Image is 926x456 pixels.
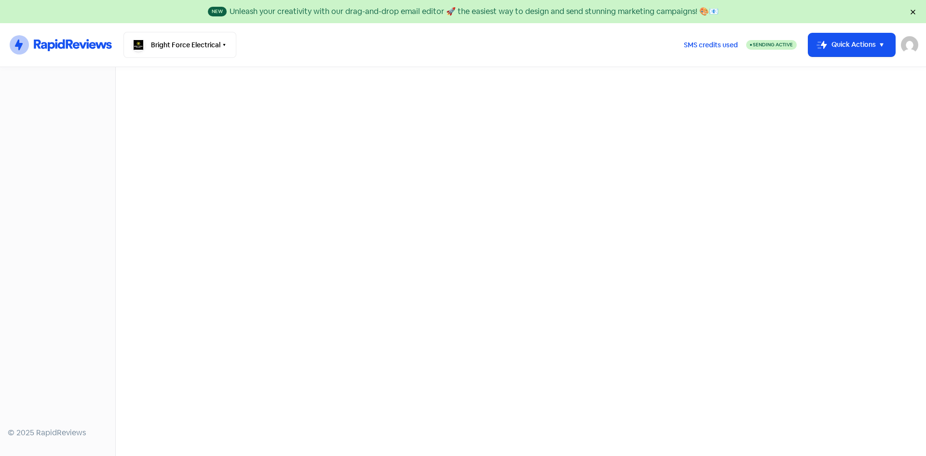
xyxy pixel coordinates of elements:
[684,40,738,50] span: SMS credits used
[676,39,746,49] a: SMS credits used
[208,7,227,16] span: New
[8,427,108,439] div: © 2025 RapidReviews
[123,32,236,58] button: Bright Force Electrical
[808,33,895,56] button: Quick Actions
[753,41,793,48] span: Sending Active
[230,6,719,17] div: Unleash your creativity with our drag-and-drop email editor 🚀 the easiest way to design and send ...
[901,36,918,54] img: User
[746,39,797,51] a: Sending Active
